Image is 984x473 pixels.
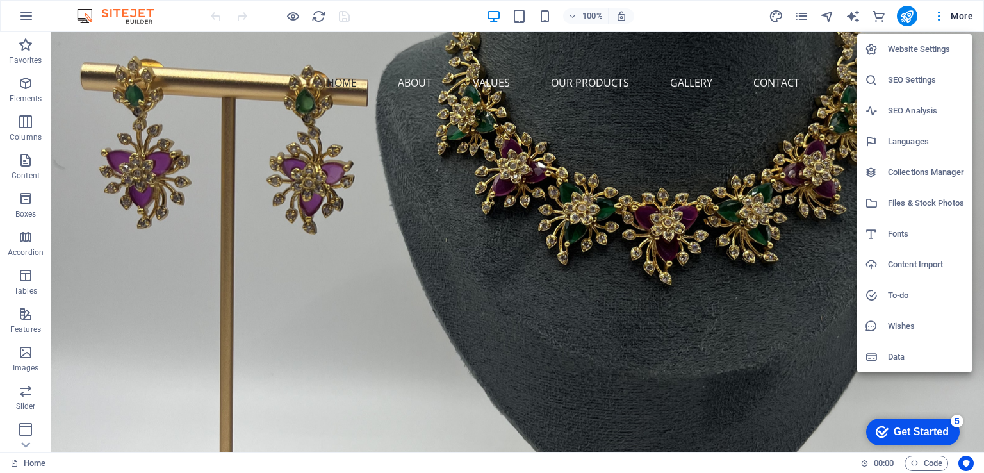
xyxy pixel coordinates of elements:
[888,226,964,242] h6: Fonts
[888,165,964,180] h6: Collections Manager
[10,6,104,33] div: Get Started 5 items remaining, 0% complete
[888,195,964,211] h6: Files & Stock Photos
[888,349,964,365] h6: Data
[38,14,93,26] div: Get Started
[888,72,964,88] h6: SEO Settings
[888,134,964,149] h6: Languages
[888,42,964,57] h6: Website Settings
[888,319,964,334] h6: Wishes
[888,257,964,272] h6: Content Import
[888,288,964,303] h6: To-do
[888,103,964,119] h6: SEO Analysis
[95,3,108,15] div: 5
